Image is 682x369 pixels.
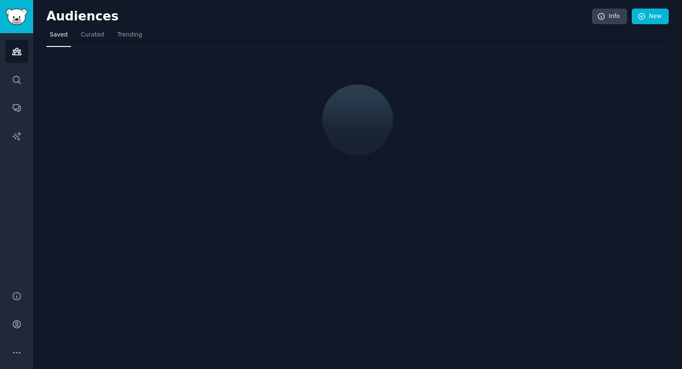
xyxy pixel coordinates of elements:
span: Curated [81,31,104,39]
a: Trending [114,28,145,47]
a: New [632,9,669,25]
span: Trending [117,31,142,39]
h2: Audiences [46,9,592,24]
a: Info [592,9,627,25]
a: Curated [78,28,108,47]
a: Saved [46,28,71,47]
img: GummySearch logo [6,9,27,25]
span: Saved [50,31,68,39]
